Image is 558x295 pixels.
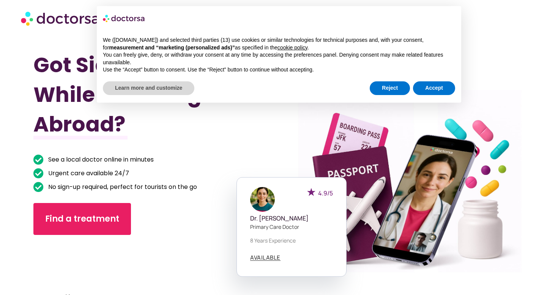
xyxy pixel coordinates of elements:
[413,81,455,95] button: Accept
[250,215,333,222] h5: Dr. [PERSON_NAME]
[103,66,455,74] p: Use the “Accept” button to consent. Use the “Reject” button to continue without accepting.
[103,36,455,51] p: We ([DOMAIN_NAME]) and selected third parties (13) use cookies or similar technologies for techni...
[250,255,281,261] a: AVAILABLE
[103,51,455,66] p: You can freely give, deny, or withdraw your consent at any time by accessing the preferences pane...
[250,223,333,231] p: Primary care doctor
[46,182,197,192] span: No sign-up required, perfect for tourists on the go
[250,236,333,244] p: 8 years experience
[46,168,129,179] span: Urgent care available 24/7
[103,12,145,24] img: logo
[33,203,131,235] a: Find a treatment
[370,81,410,95] button: Reject
[277,44,307,51] a: cookie policy
[103,81,194,95] button: Learn more and customize
[45,213,119,225] span: Find a treatment
[33,50,242,139] h1: Got Sick While Traveling Abroad?
[318,189,333,197] span: 4.9/5
[46,154,154,165] span: See a local doctor online in minutes
[109,44,235,51] strong: measurement and “marketing (personalized ads)”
